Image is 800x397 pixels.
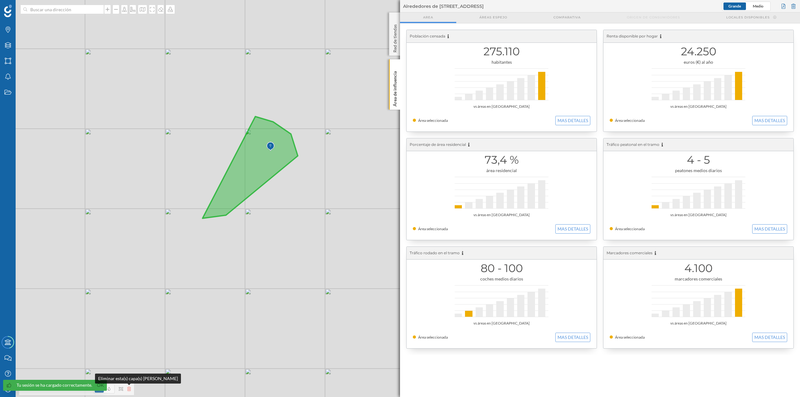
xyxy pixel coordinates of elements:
span: Grande [728,4,741,8]
h1: 80 - 100 [413,262,590,274]
span: Área seleccionada [418,118,448,123]
span: Soporte [12,4,35,10]
div: vs áreas en [GEOGRAPHIC_DATA] [610,320,787,326]
span: Áreas espejo [479,15,507,20]
div: vs áreas en [GEOGRAPHIC_DATA] [413,320,590,326]
p: Red de tiendas [392,22,398,52]
span: Área seleccionada [418,335,448,340]
div: Tráfico rodado en el tramo [407,247,597,260]
div: Marcadores comerciales [603,247,793,260]
div: área residencial [413,167,590,174]
img: Geoblink Logo [4,5,12,17]
div: vs áreas en [GEOGRAPHIC_DATA] [610,103,787,110]
span: Area [423,15,433,20]
div: vs áreas en [GEOGRAPHIC_DATA] [413,212,590,218]
button: MAS DETALLES [555,224,590,234]
span: Medio [753,4,763,8]
img: Marker [267,140,274,153]
h1: 73,4 % [413,154,590,166]
div: Tráfico peatonal en el tramo [603,138,793,151]
a: Ok [95,382,105,389]
div: habitantes [413,59,590,65]
div: peatones medios diarios [610,167,787,174]
span: Alrededores de [STREET_ADDRESS] [403,3,484,9]
span: Área seleccionada [615,226,645,231]
p: Área de influencia [392,69,398,107]
span: Origen de consumidores [627,15,680,20]
div: Población censada [407,30,597,43]
button: MAS DETALLES [555,116,590,125]
span: Locales disponibles [726,15,770,20]
span: Comparativa [553,15,581,20]
h1: 275.110 [413,46,590,57]
div: Porcentaje de área residencial [407,138,597,151]
h1: 4.100 [610,262,787,274]
div: Renta disponible por hogar [603,30,793,43]
span: Área seleccionada [615,118,645,123]
div: euros (€) al año [610,59,787,65]
span: Área seleccionada [615,335,645,340]
h1: 24.250 [610,46,787,57]
button: MAS DETALLES [555,333,590,342]
button: MAS DETALLES [752,116,787,125]
div: coches medios diarios [413,276,590,282]
span: Área seleccionada [418,226,448,231]
div: Tu sesión se ha cargado correctamente. [17,382,92,388]
div: vs áreas en [GEOGRAPHIC_DATA] [413,103,590,110]
div: marcadores comerciales [610,276,787,282]
button: MAS DETALLES [752,333,787,342]
div: vs áreas en [GEOGRAPHIC_DATA] [610,212,787,218]
h1: 4 - 5 [610,154,787,166]
button: MAS DETALLES [752,224,787,234]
